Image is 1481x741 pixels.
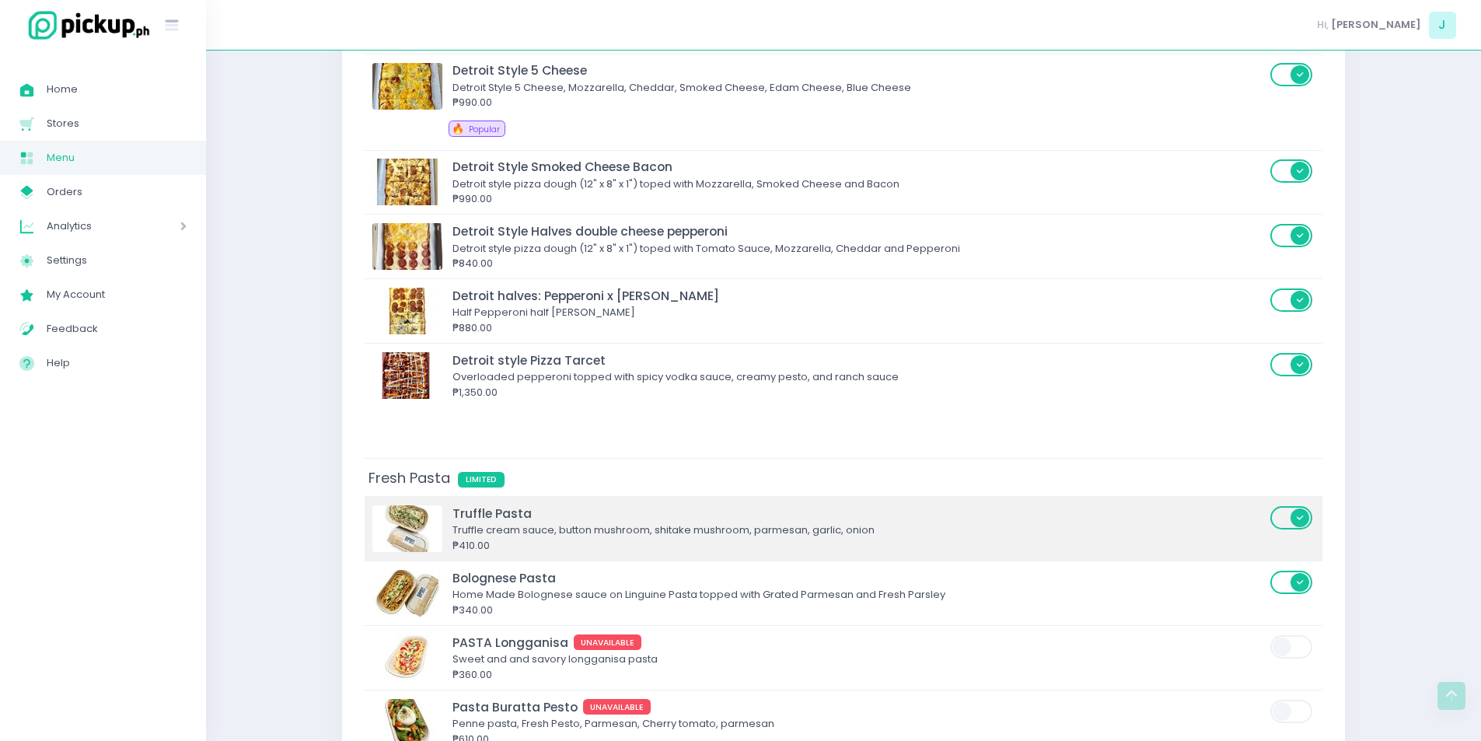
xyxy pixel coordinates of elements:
[1317,17,1329,33] span: Hi,
[452,121,464,136] span: 🔥
[452,95,1266,110] div: ₱990.00
[452,241,1266,257] div: Detroit style pizza dough (12" x 8" x 1") toped with Tomato Sauce, Mozzarella, Cheddar and Pepperoni
[452,256,1266,271] div: ₱840.00
[452,587,1266,603] div: Home Made Bolognese sauce on Linguine Pasta topped with Grated Parmesan and Fresh Parsley
[372,352,442,399] img: Detroit style Pizza Tarcet
[452,667,1266,683] div: ₱360.00
[47,250,187,271] span: Settings
[365,561,1322,626] td: Bolognese PastaBolognese PastaHome Made Bolognese sauce on Linguine Pasta topped with Grated Parm...
[372,63,442,110] img: Detroit Style 5 Cheese
[372,159,442,205] img: Detroit Style Smoked Cheese Bacon
[452,158,1266,176] div: Detroit Style Smoked Cheese Bacon
[452,191,1266,207] div: ₱990.00
[47,114,187,134] span: Stores
[365,464,458,491] span: Fresh Pasta
[365,215,1322,279] td: Detroit Style Halves double cheese pepperoniDetroit Style Halves double cheese pepperoniDetroit s...
[452,634,1266,652] div: PASTA Longganisa
[452,385,1266,400] div: ₱1,350.00
[372,634,442,681] img: PASTA Longganisa
[47,148,187,168] span: Menu
[452,320,1266,336] div: ₱880.00
[365,54,1322,150] td: Detroit Style 5 CheeseDetroit Style 5 CheeseDetroit Style 5 Cheese, Mozzarella, Cheddar, Smoked C...
[452,80,1266,96] div: Detroit Style 5 Cheese, Mozzarella, Cheddar, Smoked Cheese, Edam Cheese, Blue Cheese
[372,288,442,334] img: Detroit halves: Pepperoni x Margherita
[452,603,1266,618] div: ₱340.00
[1331,17,1421,33] span: [PERSON_NAME]
[365,150,1322,215] td: Detroit Style Smoked Cheese BaconDetroit Style Smoked Cheese BaconDetroit style pizza dough (12" ...
[452,698,1266,716] div: Pasta Buratta Pesto
[469,124,500,135] span: Popular
[452,61,1266,79] div: Detroit Style 5 Cheese
[365,344,1322,407] td: Detroit style Pizza Tarcet Detroit style Pizza TarcetOverloaded pepperoni topped with spicy vodka...
[19,9,152,42] img: logo
[452,287,1266,305] div: Detroit halves: Pepperoni x [PERSON_NAME]
[452,523,1266,538] div: Truffle cream sauce, button mushroom, shitake mushroom, parmesan, garlic, onion
[452,505,1266,523] div: Truffle Pasta
[458,472,505,488] span: LIMITED
[452,569,1266,587] div: Bolognese Pasta
[47,285,187,305] span: My Account
[574,634,642,650] span: UNAVAILABLE
[452,716,1266,732] div: Penne pasta, Fresh Pesto, Parmesan, Cherry tomato, parmesan
[372,223,442,270] img: Detroit Style Halves double cheese pepperoni
[47,216,136,236] span: Analytics
[452,538,1266,554] div: ₱410.00
[452,351,1266,369] div: Detroit style Pizza Tarcet
[452,222,1266,240] div: Detroit Style Halves double cheese pepperoni
[452,652,1266,667] div: Sweet and and savory longganisa pasta
[1429,12,1456,39] span: J
[452,369,1266,385] div: Overloaded pepperoni topped with spicy vodka sauce, creamy pesto, and ranch sauce
[47,319,187,339] span: Feedback
[372,570,442,617] img: Bolognese Pasta
[452,305,1266,320] div: Half Pepperoni half [PERSON_NAME]
[365,626,1322,690] td: PASTA LongganisaPASTA LongganisaUNAVAILABLESweet and and savory longganisa pasta₱360.00
[452,177,1266,192] div: Detroit style pizza dough (12" x 8" x 1") toped with Mozzarella, Smoked Cheese and Bacon
[372,505,442,552] img: Truffle Pasta
[47,79,187,100] span: Home
[583,699,651,715] span: UNAVAILABLE
[365,279,1322,344] td: Detroit halves: Pepperoni x Margherita Detroit halves: Pepperoni x [PERSON_NAME]Half Pepperoni ha...
[47,353,187,373] span: Help
[365,497,1322,561] td: Truffle PastaTruffle PastaTruffle cream sauce, button mushroom, shitake mushroom, parmesan, garli...
[47,182,187,202] span: Orders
